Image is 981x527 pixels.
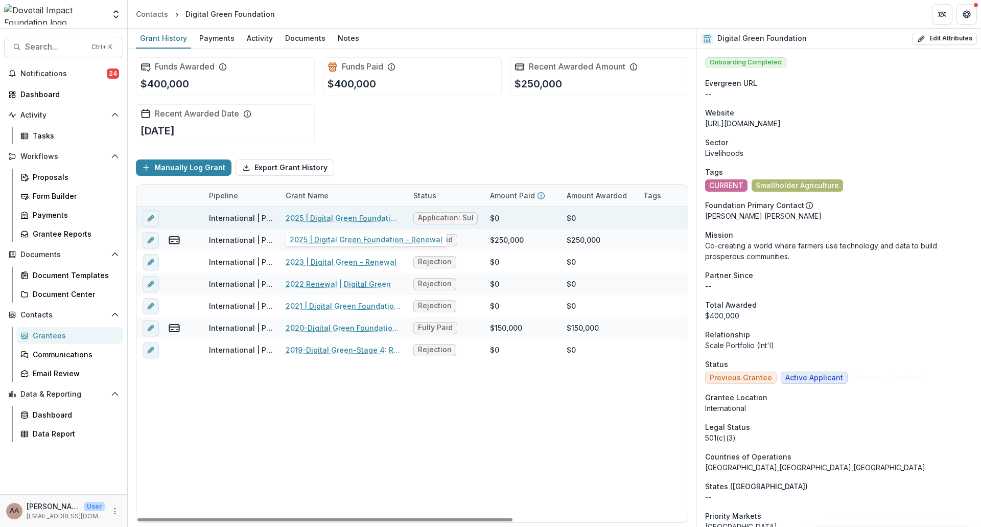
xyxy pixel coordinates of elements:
a: Proposals [16,169,123,186]
div: International | Prospects Pipeline [209,235,273,245]
span: Previous Applicant [856,374,923,382]
span: Rejection [418,302,452,310]
div: $0 [490,345,499,355]
a: Activity [243,29,277,49]
span: Rejection [418,346,452,354]
a: Notes [334,29,363,49]
div: Email Review [33,368,115,379]
button: edit [143,254,159,270]
a: 2024 | Digital Green Foundation [286,235,401,245]
h2: Funds Paid [342,62,383,72]
p: -- [705,492,973,502]
span: Priority Markets [705,511,761,521]
span: Fully Paid [418,236,453,244]
div: Grant History [136,31,191,45]
div: Grantees [33,330,115,341]
span: Notifications [20,70,107,78]
p: Scale Portfolio (Int'l) [705,340,973,351]
p: [PERSON_NAME] [PERSON_NAME] [705,211,973,221]
div: $0 [567,345,576,355]
button: Open Contacts [4,307,123,323]
span: Workflows [20,152,107,161]
span: Contacts [20,311,107,319]
div: Pipeline [203,190,244,201]
a: Payments [16,207,123,223]
a: Grant History [136,29,191,49]
p: International [705,403,973,414]
div: International | Prospects Pipeline [209,279,273,289]
button: Open entity switcher [109,4,123,25]
div: Ctrl + K [89,41,114,53]
button: Manually Log Grant [136,159,231,176]
button: More [109,505,121,517]
span: Active Applicant [785,374,843,382]
a: Form Builder [16,188,123,204]
div: $0 [567,301,576,311]
button: Edit Attributes [913,33,977,45]
div: Amount Awarded [560,190,633,201]
div: $0 [490,279,499,289]
div: International | Prospects Pipeline [209,345,273,355]
button: Notifications24 [4,65,123,82]
div: International | Prospects Pipeline [209,323,273,333]
span: Previous Grantee [710,374,772,382]
div: International | Prospects Pipeline [209,301,273,311]
a: 2022 Renewal | Digital Green [286,279,391,289]
div: International | Prospects Pipeline [209,257,273,267]
span: Grantee Location [705,392,767,403]
div: Tags [637,190,667,201]
div: International | Prospects Pipeline [209,213,273,223]
div: Tags [637,185,714,207]
a: Email Review [16,365,123,382]
a: 2023 | Digital Green - Renewal [286,257,396,267]
div: Payments [195,31,239,45]
span: Partner Since [705,270,753,281]
button: Get Help [956,4,977,25]
p: [PERSON_NAME] [PERSON_NAME] [27,501,80,512]
span: Relationship [705,329,750,340]
button: view-payments [168,322,180,334]
span: Search... [25,42,85,52]
a: 2021 | Digital Green Foundation - Application Submitted [286,301,401,311]
div: Notes [334,31,363,45]
a: Tasks [16,127,123,144]
div: Amount Paid [484,185,560,207]
div: Status [407,185,484,207]
span: Application: Submitted [418,214,473,222]
button: Open Activity [4,107,123,123]
p: User [84,502,105,511]
span: Tags [705,167,723,177]
nav: breadcrumb [132,7,279,21]
div: Dashboard [20,89,115,100]
button: edit [143,210,159,226]
p: [EMAIL_ADDRESS][DOMAIN_NAME] [27,512,105,521]
a: Data Report [16,425,123,442]
a: 2020-Digital Green Foundation-Stage 4: Renewal [286,323,401,333]
div: Grantee Reports [33,228,115,239]
p: $400,000 [328,76,376,91]
button: view-payments [168,234,180,246]
div: Documents [281,31,330,45]
a: Communications [16,346,123,363]
div: Grant Name [279,190,335,201]
div: Document Center [33,289,115,300]
div: $0 [490,301,499,311]
button: Search... [4,37,123,57]
div: Amount Awarded [560,185,637,207]
a: Payments [195,29,239,49]
div: $400,000 [705,310,973,321]
div: Status [407,190,442,201]
div: Pipeline [203,185,279,207]
a: Contacts [132,7,172,21]
div: Grant Name [279,185,407,207]
button: edit [143,342,159,358]
span: States ([GEOGRAPHIC_DATA]) [705,481,808,492]
a: 2019-Digital Green-Stage 4: Renewal [286,345,401,355]
div: Document Templates [33,270,115,281]
span: Onboarding Completed [705,57,786,67]
span: Data & Reporting [20,390,107,399]
p: -- [705,88,973,99]
p: Amount Paid [490,190,535,201]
